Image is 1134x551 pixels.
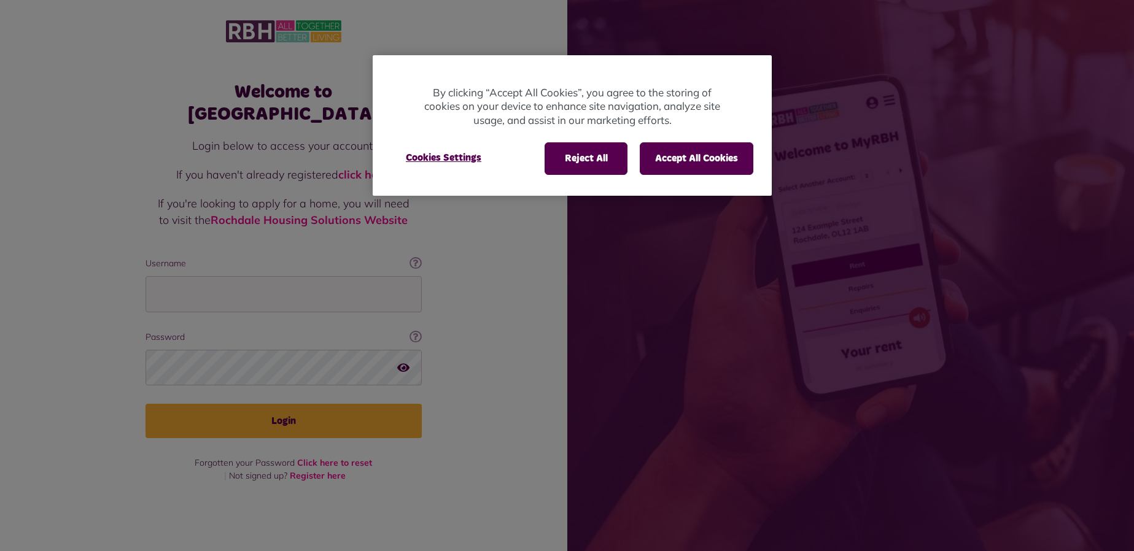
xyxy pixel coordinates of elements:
p: By clicking “Accept All Cookies”, you agree to the storing of cookies on your device to enhance s... [422,86,723,128]
div: Cookie banner [373,55,772,196]
div: Privacy [373,55,772,196]
button: Reject All [545,142,627,174]
button: Accept All Cookies [640,142,753,174]
button: Cookies Settings [391,142,496,173]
